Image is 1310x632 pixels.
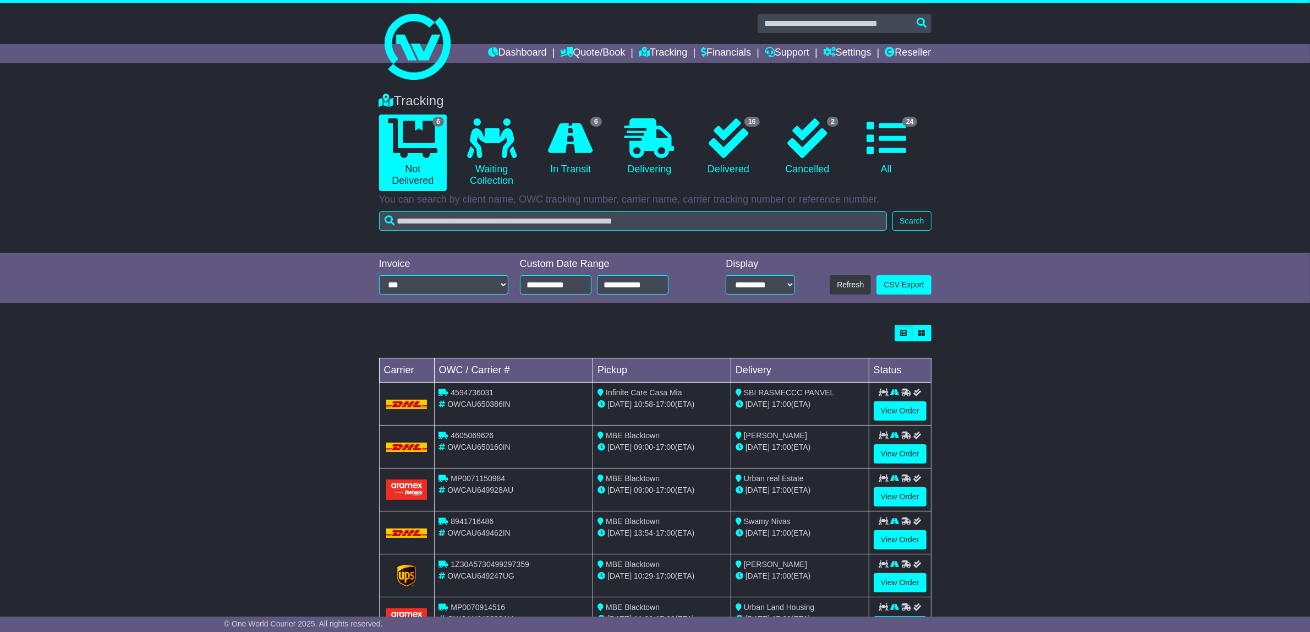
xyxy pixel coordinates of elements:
[694,115,762,179] a: 16 Delivered
[744,474,804,483] span: Urban real Estate
[598,484,726,496] div: - (ETA)
[746,443,770,451] span: [DATE]
[736,570,864,582] div: (ETA)
[593,358,731,383] td: Pickup
[606,388,682,397] span: Infinite Care Casa Mia
[746,529,770,537] span: [DATE]
[874,530,927,549] a: View Order
[386,608,427,629] img: Aramex.png
[434,358,593,383] td: OWC / Carrier #
[731,358,869,383] td: Delivery
[451,603,505,612] span: MP0070914516
[379,194,931,206] p: You can search by client name, OWC tracking number, carrier name, carrier tracking number or refe...
[701,44,751,63] a: Financials
[772,614,791,623] span: 17:00
[386,443,427,451] img: DHL.png
[451,431,494,440] span: 4605069626
[607,571,632,580] span: [DATE]
[607,486,632,494] span: [DATE]
[874,401,927,421] a: View Order
[451,474,505,483] span: MP0071150984
[830,275,871,295] button: Refresh
[447,400,510,408] span: OWCAU650386IN
[590,117,602,127] span: 6
[451,388,494,397] span: 4594736031
[656,614,675,623] span: 17:00
[447,443,510,451] span: OWCAU650160IN
[902,117,917,127] span: 24
[397,565,416,587] img: GetCarrierServiceLogo
[746,614,770,623] span: [DATE]
[746,400,770,408] span: [DATE]
[869,358,931,383] td: Status
[607,614,632,623] span: [DATE]
[656,486,675,494] span: 17:00
[374,93,937,109] div: Tracking
[386,480,427,500] img: Aramex.png
[536,115,604,179] a: 6 In Transit
[432,117,444,127] span: 6
[598,527,726,539] div: - (ETA)
[606,517,660,526] span: MBE Blacktown
[488,44,547,63] a: Dashboard
[736,399,864,410] div: (ETA)
[736,527,864,539] div: (ETA)
[765,44,809,63] a: Support
[598,442,726,453] div: - (ETA)
[634,400,653,408] span: 10:58
[607,529,632,537] span: [DATE]
[744,560,807,569] span: [PERSON_NAME]
[634,529,653,537] span: 13:54
[744,117,759,127] span: 16
[606,474,660,483] span: MBE Blacktown
[451,560,529,569] span: 1Z30A5730499297359
[639,44,687,63] a: Tracking
[726,258,794,270] div: Display
[598,613,726,625] div: - (ETA)
[876,275,931,295] a: CSV Export
[598,399,726,410] div: - (ETA)
[874,444,927,464] a: View Order
[607,443,632,451] span: [DATE]
[224,619,383,628] span: © One World Courier 2025. All rights reserved.
[447,614,513,623] span: OWCAU648693AU
[447,571,514,580] span: OWCAU649247UG
[606,431,660,440] span: MBE Blacktown
[744,603,814,612] span: Urban Land Housing
[379,258,509,270] div: Invoice
[451,517,494,526] span: 8941716486
[772,400,791,408] span: 17:00
[772,443,791,451] span: 17:00
[744,431,807,440] span: [PERSON_NAME]
[606,603,660,612] span: MBE Blacktown
[885,44,931,63] a: Reseller
[634,486,653,494] span: 09:00
[852,115,920,179] a: 24 All
[772,529,791,537] span: 17:00
[656,571,675,580] span: 17:00
[560,44,625,63] a: Quote/Book
[520,258,697,270] div: Custom Date Range
[634,614,653,623] span: 11:00
[386,529,427,537] img: DHL.png
[386,400,427,408] img: DHL.png
[736,613,864,625] div: (ETA)
[598,570,726,582] div: - (ETA)
[774,115,841,179] a: 2 Cancelled
[447,529,510,537] span: OWCAU649462IN
[458,115,525,191] a: Waiting Collection
[874,487,927,506] a: View Order
[772,486,791,494] span: 17:00
[634,443,653,451] span: 09:00
[744,517,791,526] span: Swamy Nivas
[892,211,931,231] button: Search
[827,117,838,127] span: 2
[616,115,683,179] a: Delivering
[744,388,835,397] span: SBI RASMECCC PANVEL
[746,571,770,580] span: [DATE]
[607,400,632,408] span: [DATE]
[447,486,513,494] span: OWCAU649928AU
[606,560,660,569] span: MBE Blacktown
[874,573,927,592] a: View Order
[746,486,770,494] span: [DATE]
